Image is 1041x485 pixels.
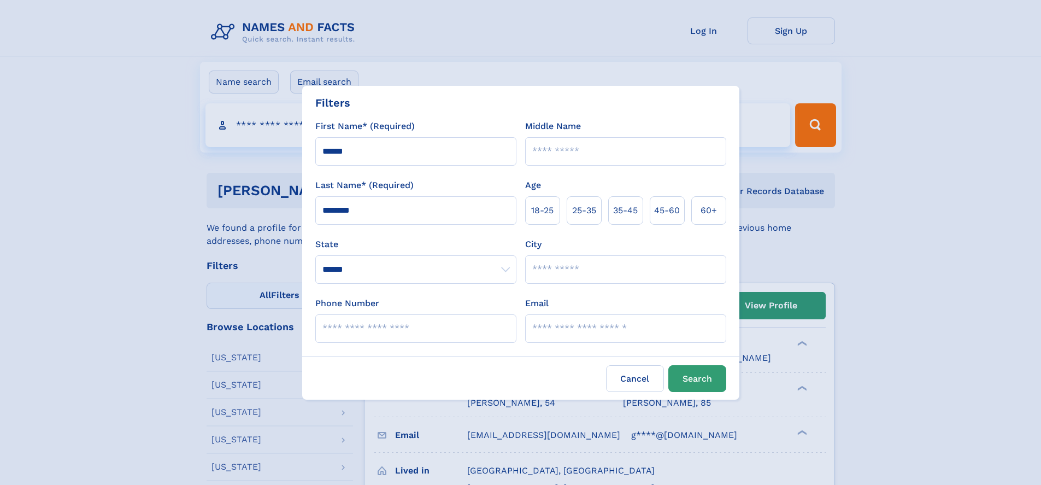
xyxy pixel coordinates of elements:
label: Last Name* (Required) [315,179,414,192]
label: Cancel [606,365,664,392]
label: Email [525,297,549,310]
span: 25‑35 [572,204,596,217]
label: Middle Name [525,120,581,133]
span: 60+ [701,204,717,217]
button: Search [668,365,726,392]
span: 18‑25 [531,204,554,217]
label: State [315,238,516,251]
label: Age [525,179,541,192]
label: Phone Number [315,297,379,310]
div: Filters [315,95,350,111]
label: First Name* (Required) [315,120,415,133]
span: 35‑45 [613,204,638,217]
label: City [525,238,542,251]
span: 45‑60 [654,204,680,217]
